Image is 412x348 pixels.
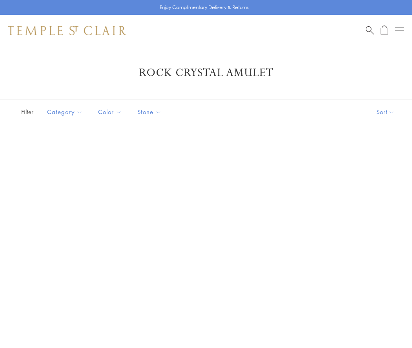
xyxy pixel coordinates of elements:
[41,103,88,121] button: Category
[359,100,412,124] button: Show sort by
[133,107,167,117] span: Stone
[160,4,249,11] p: Enjoy Complimentary Delivery & Returns
[94,107,128,117] span: Color
[381,25,388,35] a: Open Shopping Bag
[395,26,404,35] button: Open navigation
[92,103,128,121] button: Color
[8,26,126,35] img: Temple St. Clair
[131,103,167,121] button: Stone
[20,66,392,80] h1: Rock Crystal Amulet
[43,107,88,117] span: Category
[366,25,374,35] a: Search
